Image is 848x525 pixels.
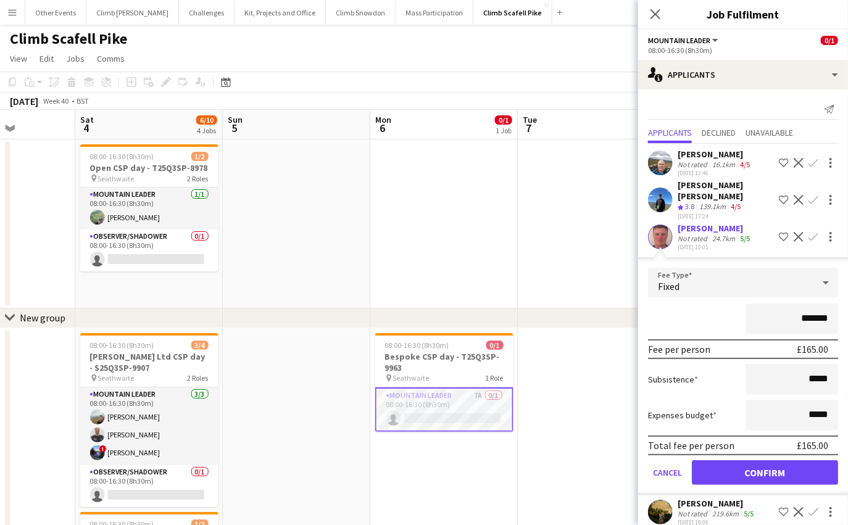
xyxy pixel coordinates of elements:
[41,96,72,105] span: Week 40
[35,51,59,67] a: Edit
[797,343,828,355] div: £165.00
[638,60,848,89] div: Applicants
[678,149,752,160] div: [PERSON_NAME]
[80,144,218,271] app-job-card: 08:00-16:30 (8h30m)1/2Open CSP day - T25Q3SP-8978 Seathwaite2 RolesMountain Leader1/108:00-16:30 ...
[188,174,209,183] span: 2 Roles
[80,465,218,507] app-card-role: Observer/Shadower0/108:00-16:30 (8h30m)
[375,114,391,125] span: Mon
[188,373,209,382] span: 2 Roles
[473,1,552,25] button: Climb Scafell Pike
[228,114,243,125] span: Sun
[678,212,774,220] div: [DATE] 17:24
[375,333,513,432] app-job-card: 08:00-16:30 (8h30m)0/1Bespoke CSP day - T25Q3SP-9963 Seathwaite1 RoleMountain Leader7A0/108:00-16...
[685,202,694,211] span: 3.8
[702,128,736,137] span: Declined
[521,121,537,135] span: 7
[678,180,774,202] div: [PERSON_NAME] [PERSON_NAME]
[678,223,752,234] div: [PERSON_NAME]
[25,1,86,25] button: Other Events
[710,234,738,243] div: 24.7km
[740,234,750,243] app-skills-label: 5/5
[80,387,218,465] app-card-role: Mountain Leader3/308:00-16:30 (8h30m)[PERSON_NAME][PERSON_NAME]![PERSON_NAME]
[486,341,504,350] span: 0/1
[375,387,513,432] app-card-role: Mountain Leader7A0/108:00-16:30 (8h30m)
[80,188,218,229] app-card-role: Mountain Leader1/108:00-16:30 (8h30m)[PERSON_NAME]
[80,229,218,271] app-card-role: Observer/Shadower0/108:00-16:30 (8h30m)
[78,121,94,135] span: 4
[191,341,209,350] span: 3/4
[495,115,512,125] span: 0/1
[648,343,710,355] div: Fee per person
[648,439,734,452] div: Total fee per person
[648,46,838,55] div: 08:00-16:30 (8h30m)
[179,1,235,25] button: Challenges
[658,280,680,292] span: Fixed
[196,115,217,125] span: 6/10
[697,202,728,212] div: 139.1km
[197,126,217,135] div: 4 Jobs
[678,234,710,243] div: Not rated
[61,51,89,67] a: Jobs
[5,51,32,67] a: View
[678,243,752,251] div: [DATE] 10:01
[396,1,473,25] button: Mass Participation
[10,53,27,64] span: View
[678,509,710,518] div: Not rated
[80,351,218,373] h3: [PERSON_NAME] Ltd CSP day - S25Q3SP-9907
[80,333,218,507] app-job-card: 08:00-16:30 (8h30m)3/4[PERSON_NAME] Ltd CSP day - S25Q3SP-9907 Seathwaite2 RolesMountain Leader3/...
[10,30,127,48] h1: Climb Scafell Pike
[98,174,135,183] span: Seathwaite
[710,160,738,169] div: 16.1km
[648,460,687,485] button: Cancel
[373,121,391,135] span: 6
[92,51,130,67] a: Comms
[744,509,754,518] app-skills-label: 5/5
[678,498,756,509] div: [PERSON_NAME]
[226,121,243,135] span: 5
[10,95,38,107] div: [DATE]
[235,1,326,25] button: Kit, Projects and Office
[20,312,65,324] div: New group
[385,341,449,350] span: 08:00-16:30 (8h30m)
[80,162,218,173] h3: Open CSP day - T25Q3SP-8978
[648,410,717,421] label: Expenses budget
[326,1,396,25] button: Climb Snowdon
[99,445,107,453] span: !
[648,374,698,385] label: Subsistence
[375,351,513,373] h3: Bespoke CSP day - T25Q3SP-9963
[648,128,692,137] span: Applicants
[39,53,54,64] span: Edit
[678,169,752,177] div: [DATE] 13:46
[692,460,838,485] button: Confirm
[486,373,504,382] span: 1 Role
[86,1,179,25] button: Climb [PERSON_NAME]
[77,96,89,105] div: BST
[393,373,430,382] span: Seathwaite
[90,152,154,161] span: 08:00-16:30 (8h30m)
[710,509,741,518] div: 219.6km
[797,439,828,452] div: £165.00
[678,160,710,169] div: Not rated
[90,341,154,350] span: 08:00-16:30 (8h30m)
[638,6,848,22] h3: Job Fulfilment
[746,128,793,137] span: Unavailable
[66,53,85,64] span: Jobs
[80,114,94,125] span: Sat
[821,36,838,45] span: 0/1
[523,114,537,125] span: Tue
[648,36,710,45] span: Mountain Leader
[648,36,720,45] button: Mountain Leader
[98,373,135,382] span: Seathwaite
[191,152,209,161] span: 1/2
[97,53,125,64] span: Comms
[731,202,741,211] app-skills-label: 4/5
[496,126,512,135] div: 1 Job
[740,160,750,169] app-skills-label: 4/5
